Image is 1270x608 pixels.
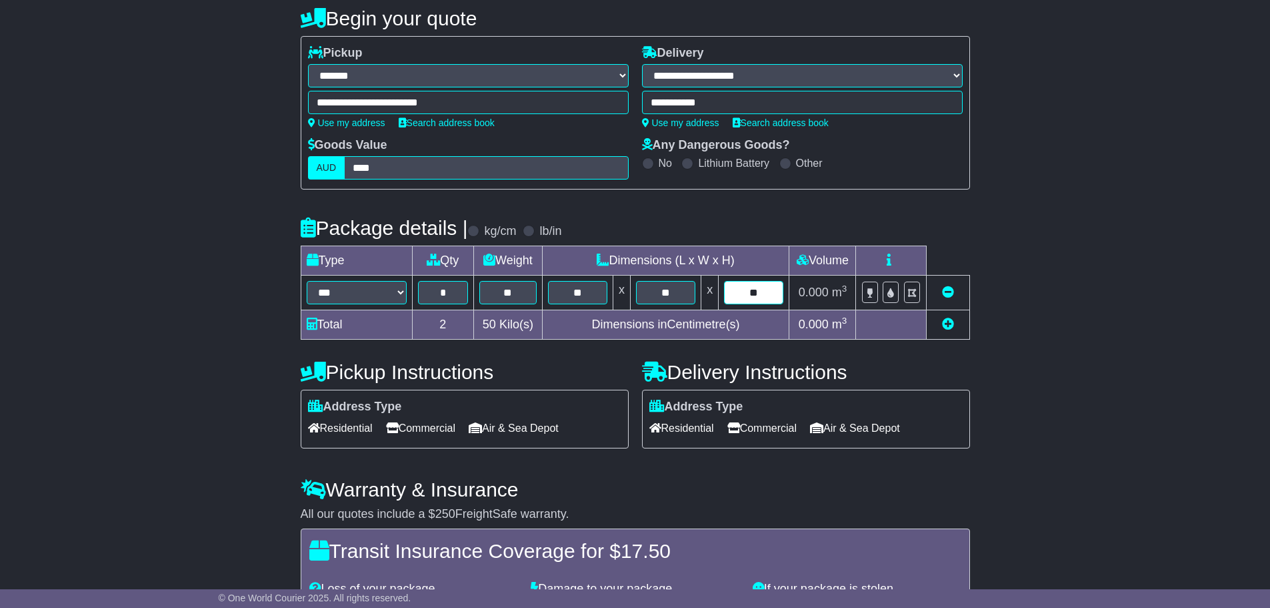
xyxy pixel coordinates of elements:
[303,582,525,597] div: Loss of your package
[613,276,630,310] td: x
[642,138,790,153] label: Any Dangerous Goods?
[832,286,847,299] span: m
[942,318,954,331] a: Add new item
[301,246,412,276] td: Type
[659,157,672,170] label: No
[642,361,970,383] h4: Delivery Instructions
[474,246,543,276] td: Weight
[842,316,847,326] sup: 3
[301,217,468,239] h4: Package details |
[301,479,970,501] h4: Warranty & Insurance
[301,361,629,383] h4: Pickup Instructions
[701,276,719,310] td: x
[942,286,954,299] a: Remove this item
[308,418,373,438] span: Residential
[642,46,704,61] label: Delivery
[308,117,385,128] a: Use my address
[308,46,363,61] label: Pickup
[386,418,455,438] span: Commercial
[542,310,789,340] td: Dimensions in Centimetre(s)
[733,117,829,128] a: Search address book
[539,224,561,239] label: lb/in
[399,117,495,128] a: Search address book
[483,318,496,331] span: 50
[308,156,345,180] label: AUD
[649,418,714,438] span: Residential
[621,540,671,562] span: 17.50
[219,593,411,603] span: © One World Courier 2025. All rights reserved.
[435,507,455,521] span: 250
[727,418,797,438] span: Commercial
[799,286,829,299] span: 0.000
[412,246,474,276] td: Qty
[309,540,961,562] h4: Transit Insurance Coverage for $
[810,418,900,438] span: Air & Sea Depot
[301,310,412,340] td: Total
[642,117,719,128] a: Use my address
[301,7,970,29] h4: Begin your quote
[796,157,823,170] label: Other
[308,400,402,414] label: Address Type
[469,418,559,438] span: Air & Sea Depot
[412,310,474,340] td: 2
[474,310,543,340] td: Kilo(s)
[484,224,516,239] label: kg/cm
[698,157,769,170] label: Lithium Battery
[832,318,847,331] span: m
[746,582,968,597] div: If your package is stolen
[842,284,847,294] sup: 3
[789,246,856,276] td: Volume
[542,246,789,276] td: Dimensions (L x W x H)
[308,138,387,153] label: Goods Value
[649,400,743,414] label: Address Type
[301,507,970,522] div: All our quotes include a $ FreightSafe warranty.
[799,318,829,331] span: 0.000
[524,582,746,597] div: Damage to your package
